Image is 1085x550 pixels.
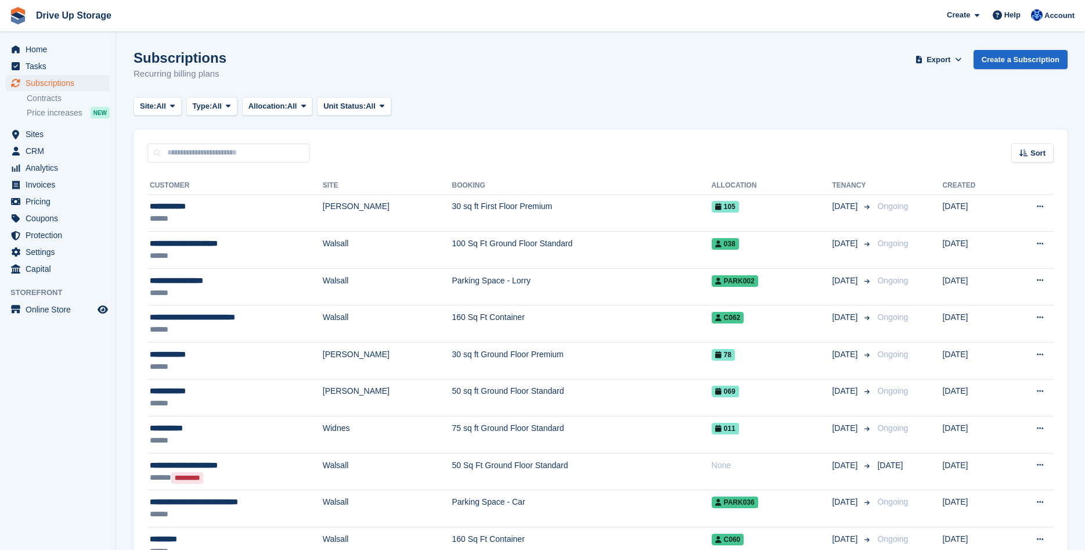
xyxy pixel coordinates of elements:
span: Sites [26,126,95,142]
td: Walsall [323,232,452,269]
span: Create [947,9,970,21]
span: Ongoing [877,202,908,211]
td: [PERSON_NAME] [323,379,452,416]
span: Help [1004,9,1021,21]
a: Preview store [96,303,110,317]
a: menu [6,41,110,57]
span: Price increases [27,107,82,118]
span: Account [1044,10,1075,21]
td: [DATE] [942,232,1007,269]
span: Subscriptions [26,75,95,91]
span: Home [26,41,95,57]
button: Type: All [186,97,237,116]
button: Export [913,50,964,69]
span: Sort [1030,148,1046,159]
td: [DATE] [942,453,1007,490]
a: menu [6,244,110,260]
a: menu [6,160,110,176]
span: Ongoing [877,312,908,322]
a: menu [6,227,110,243]
td: 160 Sq Ft Container [452,305,712,343]
span: [DATE] [832,311,860,323]
button: Allocation: All [242,97,313,116]
td: Walsall [323,453,452,490]
span: Unit Status: [323,100,366,112]
span: C060 [712,534,744,545]
a: menu [6,126,110,142]
span: Type: [193,100,212,112]
td: [DATE] [942,379,1007,416]
td: 75 sq ft Ground Floor Standard [452,416,712,454]
span: 038 [712,238,739,250]
td: 100 Sq Ft Ground Floor Standard [452,232,712,269]
th: Booking [452,177,712,195]
span: Ongoing [877,350,908,359]
span: Ongoing [877,239,908,248]
th: Site [323,177,452,195]
span: Ongoing [877,423,908,433]
h1: Subscriptions [134,50,226,66]
td: Walsall [323,268,452,305]
td: Parking Space - Lorry [452,268,712,305]
td: Walsall [323,305,452,343]
span: Protection [26,227,95,243]
a: menu [6,193,110,210]
span: Allocation: [248,100,287,112]
a: Create a Subscription [974,50,1068,69]
span: 105 [712,201,739,213]
span: [DATE] [832,459,860,472]
span: PARK036 [712,497,758,508]
span: Online Store [26,301,95,318]
a: menu [6,301,110,318]
p: Recurring billing plans [134,67,226,81]
span: [DATE] [832,496,860,508]
img: stora-icon-8386f47178a22dfd0bd8f6a31ec36ba5ce8667c1dd55bd0f319d3a0aa187defe.svg [9,7,27,24]
td: 50 sq ft Ground Floor Standard [452,379,712,416]
td: [PERSON_NAME] [323,195,452,232]
span: Analytics [26,160,95,176]
th: Tenancy [832,177,873,195]
a: menu [6,58,110,74]
td: Widnes [323,416,452,454]
span: Pricing [26,193,95,210]
img: Widnes Team [1031,9,1043,21]
a: Price increases NEW [27,106,110,119]
th: Customer [147,177,323,195]
span: 78 [712,349,735,361]
span: [DATE] [832,385,860,397]
span: All [287,100,297,112]
a: menu [6,143,110,159]
span: All [156,100,166,112]
div: None [712,459,832,472]
button: Site: All [134,97,182,116]
span: Ongoing [877,276,908,285]
td: 50 Sq Ft Ground Floor Standard [452,453,712,490]
span: Ongoing [877,497,908,506]
span: Ongoing [877,534,908,544]
td: Parking Space - Car [452,490,712,527]
span: Settings [26,244,95,260]
span: [DATE] [832,200,860,213]
td: 30 sq ft First Floor Premium [452,195,712,232]
a: menu [6,210,110,227]
span: CRM [26,143,95,159]
span: Capital [26,261,95,277]
span: PARK002 [712,275,758,287]
span: Invoices [26,177,95,193]
td: Walsall [323,490,452,527]
td: [DATE] [942,416,1007,454]
td: [DATE] [942,343,1007,380]
span: All [212,100,222,112]
th: Allocation [712,177,832,195]
a: menu [6,261,110,277]
span: Tasks [26,58,95,74]
a: Drive Up Storage [31,6,116,25]
button: Unit Status: All [317,97,391,116]
span: 011 [712,423,739,434]
span: [DATE] [832,348,860,361]
a: menu [6,177,110,193]
span: All [366,100,376,112]
span: Ongoing [877,386,908,396]
td: [DATE] [942,490,1007,527]
a: Contracts [27,93,110,104]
